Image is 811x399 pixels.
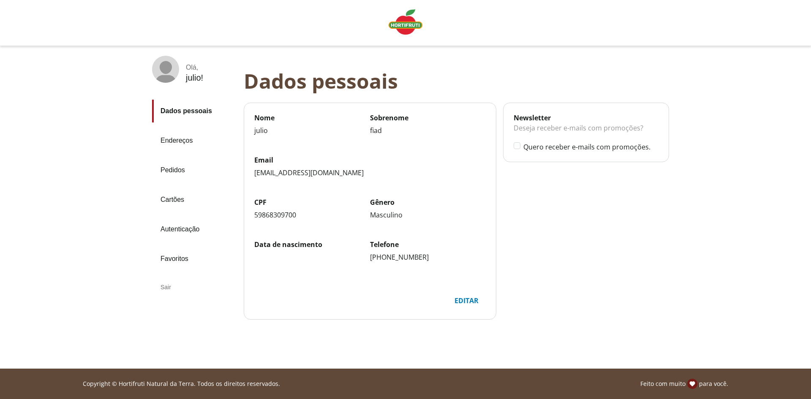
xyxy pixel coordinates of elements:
a: Pedidos [152,159,237,182]
div: julio ! [186,73,203,83]
a: Cartões [152,188,237,211]
div: Newsletter [514,113,659,122]
a: Endereços [152,129,237,152]
div: Sair [152,277,237,297]
label: Email [254,155,486,165]
label: Sobrenome [370,113,486,122]
div: Olá , [186,64,203,71]
img: Logo [389,9,422,35]
div: [PHONE_NUMBER] [370,252,486,262]
img: amor [687,379,697,389]
div: Masculino [370,210,486,220]
button: Editar [447,292,486,309]
label: Nome [254,113,370,122]
div: Dados pessoais [244,69,676,92]
label: Data de nascimento [254,240,370,249]
label: Gênero [370,198,486,207]
p: Copyright © Hortifruti Natural da Terra. Todos os direitos reservados. [83,380,280,388]
a: Dados pessoais [152,100,237,122]
div: 59868309700 [254,210,370,220]
div: julio [254,126,370,135]
label: CPF [254,198,370,207]
div: fiad [370,126,486,135]
p: Feito com muito para você. [640,379,728,389]
a: Favoritos [152,247,237,270]
div: [EMAIL_ADDRESS][DOMAIN_NAME] [254,168,486,177]
div: Linha de sessão [3,379,808,389]
div: Editar [448,293,485,309]
label: Telefone [370,240,486,249]
a: Logo [385,6,426,40]
label: Quero receber e-mails com promoções. [523,142,659,152]
div: Deseja receber e-mails com promoções? [514,122,659,142]
a: Autenticação [152,218,237,241]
